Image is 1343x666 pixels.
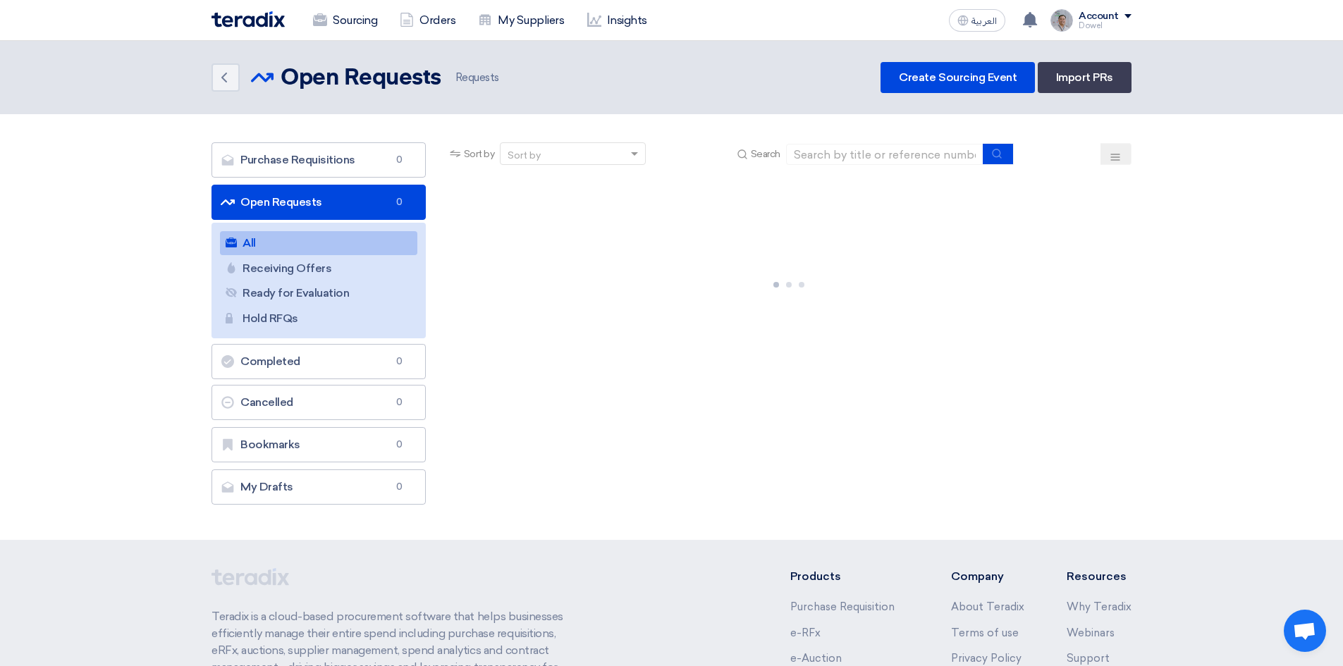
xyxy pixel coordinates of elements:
a: Support [1067,652,1110,665]
span: 0 [391,195,408,209]
span: العربية [971,16,997,26]
a: Webinars [1067,627,1115,639]
a: About Teradix [951,600,1024,613]
a: Why Teradix [1067,600,1132,613]
a: Purchase Requisitions0 [211,142,426,178]
div: Account [1079,11,1119,23]
a: Hold RFQs [220,307,417,331]
h2: Open Requests [281,64,441,92]
a: Open Requests0 [211,185,426,220]
a: Orders [388,5,467,36]
li: Company [951,568,1024,585]
a: Insights [576,5,658,36]
a: All [220,231,417,255]
span: 0 [391,438,408,452]
a: Privacy Policy [951,652,1022,665]
span: 0 [391,153,408,167]
button: العربية [949,9,1005,32]
a: e-RFx [790,627,821,639]
img: IMG_1753965247717.jpg [1050,9,1073,32]
a: Cancelled0 [211,385,426,420]
img: Teradix logo [211,11,285,27]
a: Purchase Requisition [790,600,895,613]
li: Resources [1067,568,1132,585]
a: Ready for Evaluation [220,281,417,305]
a: My Suppliers [467,5,575,36]
span: Requests [453,70,499,86]
span: 0 [391,395,408,409]
span: Sort by [464,147,495,161]
a: Import PRs [1038,62,1132,93]
li: Products [790,568,909,585]
input: Search by title or reference number [786,144,983,165]
span: Search [751,147,780,161]
span: 0 [391,354,408,369]
a: Create Sourcing Event [881,62,1035,93]
a: Sourcing [302,5,388,36]
a: Completed0 [211,344,426,379]
a: e-Auction [790,652,842,665]
a: Receiving Offers [220,257,417,280]
a: Open chat [1284,610,1326,652]
a: My Drafts0 [211,469,426,505]
span: 0 [391,480,408,494]
a: Bookmarks0 [211,427,426,462]
a: Terms of use [951,627,1019,639]
div: Sort by [508,148,541,163]
div: Dowel [1079,22,1132,30]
